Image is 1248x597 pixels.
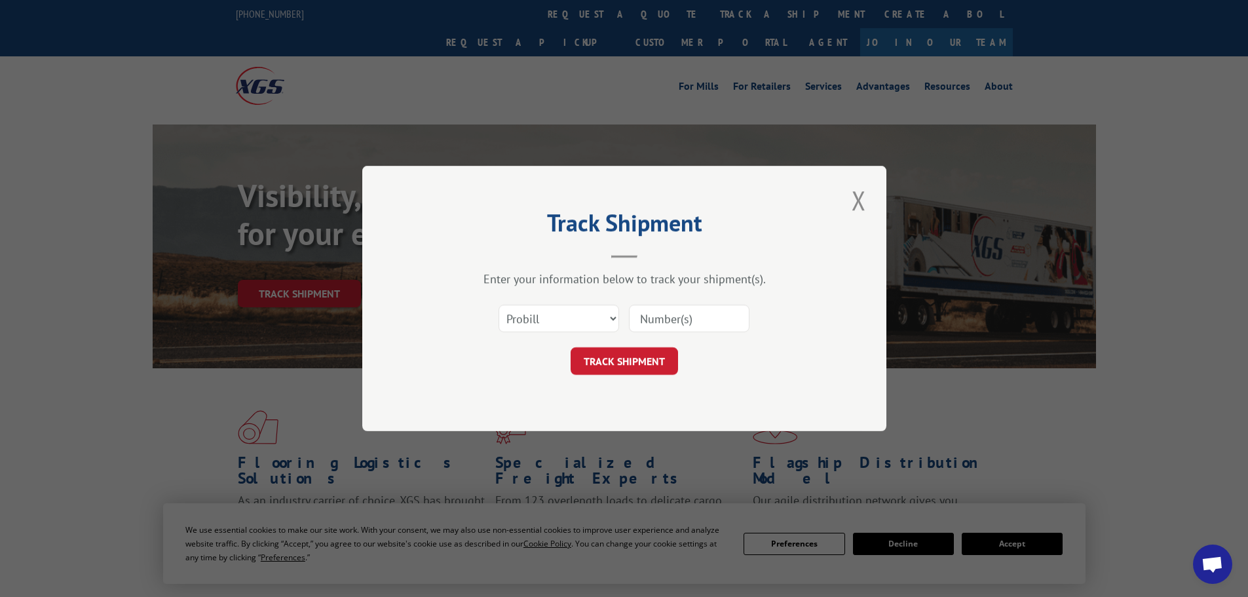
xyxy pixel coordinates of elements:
div: Enter your information below to track your shipment(s). [428,271,821,286]
button: Close modal [848,182,870,218]
a: Open chat [1193,545,1232,584]
input: Number(s) [629,305,749,332]
button: TRACK SHIPMENT [571,347,678,375]
h2: Track Shipment [428,214,821,239]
